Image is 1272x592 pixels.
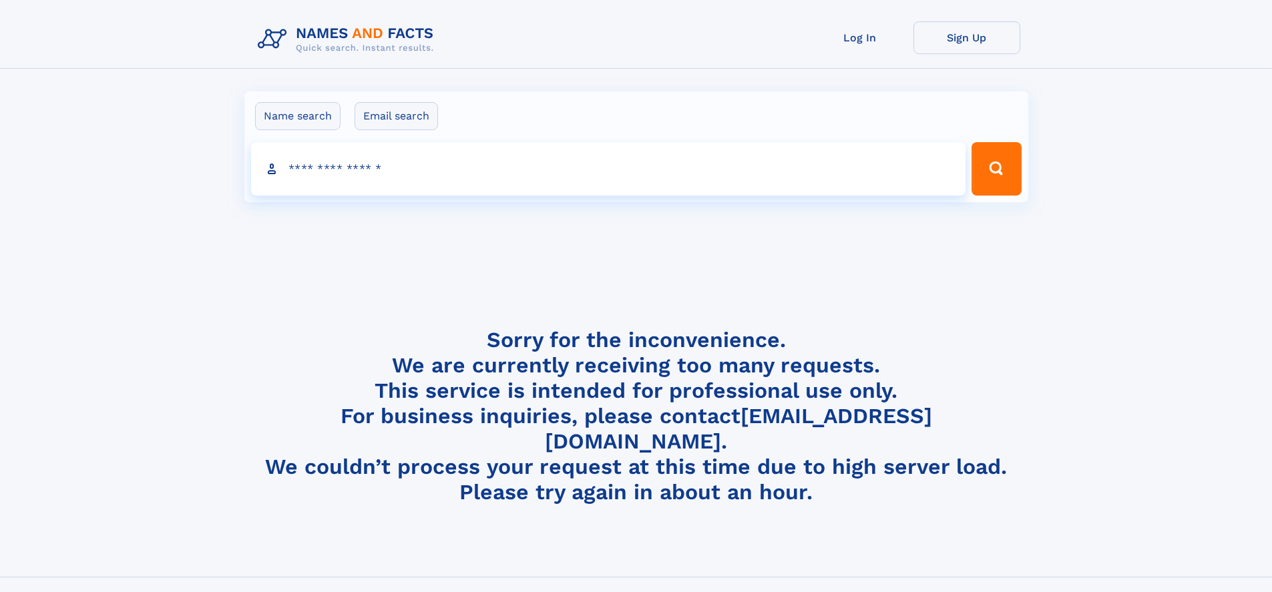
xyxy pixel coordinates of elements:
[252,21,445,57] img: Logo Names and Facts
[252,327,1020,505] h4: Sorry for the inconvenience. We are currently receiving too many requests. This service is intend...
[972,142,1021,196] button: Search Button
[251,142,966,196] input: search input
[255,102,341,130] label: Name search
[355,102,438,130] label: Email search
[913,21,1020,54] a: Sign Up
[807,21,913,54] a: Log In
[545,403,932,454] a: [EMAIL_ADDRESS][DOMAIN_NAME]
